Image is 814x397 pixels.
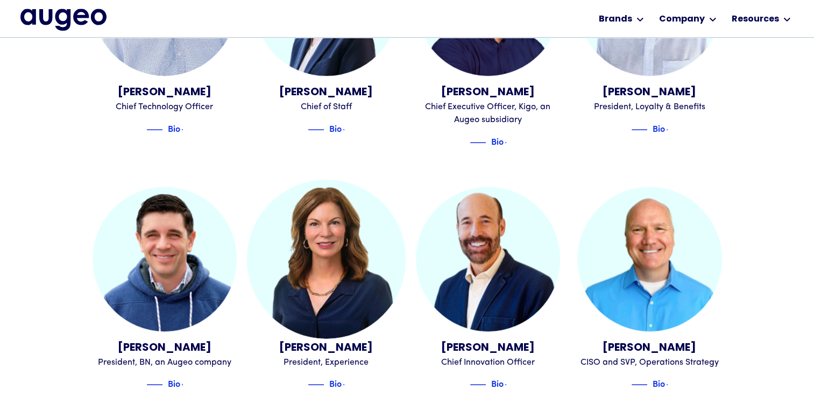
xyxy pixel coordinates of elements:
div: President, Loyalty & Benefits [577,101,722,114]
div: Bio [491,377,504,389]
div: [PERSON_NAME] [416,84,561,101]
img: Blue text arrow [181,378,197,391]
div: CISO and SVP, Operations Strategy [577,356,722,369]
div: Bio [653,377,665,389]
div: Chief Executive Officer, Kigo, an Augeo subsidiary [416,101,561,126]
img: Blue decorative line [146,123,162,136]
div: [PERSON_NAME] [254,84,399,101]
div: [PERSON_NAME] [93,84,237,101]
div: President, Experience [254,356,399,369]
img: Blue text arrow [343,123,359,136]
div: Bio [329,377,342,389]
div: [PERSON_NAME] [577,84,722,101]
img: Blue text arrow [666,378,682,391]
a: Joan Wells[PERSON_NAME]President, ExperienceBlue decorative lineBioBlue text arrow [254,187,399,391]
div: [PERSON_NAME] [416,340,561,356]
div: [PERSON_NAME] [93,340,237,356]
img: Mike Garsin [93,187,237,331]
img: John Sirvydas [577,187,722,331]
div: Chief of Staff [254,101,399,114]
a: Mike Garsin[PERSON_NAME]President, BN, an Augeo companyBlue decorative lineBioBlue text arrow [93,187,237,391]
div: Bio [329,122,342,134]
div: Bio [168,122,180,134]
img: Blue decorative line [470,136,486,149]
img: Blue text arrow [505,136,521,149]
div: Bio [653,122,665,134]
img: Blue decorative line [308,378,324,391]
div: Brands [599,13,632,26]
img: Blue text arrow [505,378,521,391]
img: Blue decorative line [631,378,647,391]
a: home [20,9,107,30]
div: Bio [491,134,504,147]
img: Blue decorative line [470,378,486,391]
div: Company [659,13,705,26]
div: Bio [168,377,180,389]
img: Kenneth Greer [416,187,561,331]
img: Blue decorative line [146,378,162,391]
img: Augeo's full logo in midnight blue. [20,9,107,30]
div: Chief Innovation Officer [416,356,561,369]
img: Blue decorative line [308,123,324,136]
div: [PERSON_NAME] [577,340,722,356]
img: Blue text arrow [343,378,359,391]
div: [PERSON_NAME] [254,340,399,356]
img: Blue text arrow [181,123,197,136]
a: John Sirvydas[PERSON_NAME]CISO and SVP, Operations StrategyBlue decorative lineBioBlue text arrow [577,187,722,391]
div: President, BN, an Augeo company [93,356,237,369]
img: Blue decorative line [631,123,647,136]
a: Kenneth Greer[PERSON_NAME]Chief Innovation OfficerBlue decorative lineBioBlue text arrow [416,187,561,391]
img: Joan Wells [247,180,406,338]
img: Blue text arrow [666,123,682,136]
div: Resources [732,13,779,26]
div: Chief Technology Officer [93,101,237,114]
